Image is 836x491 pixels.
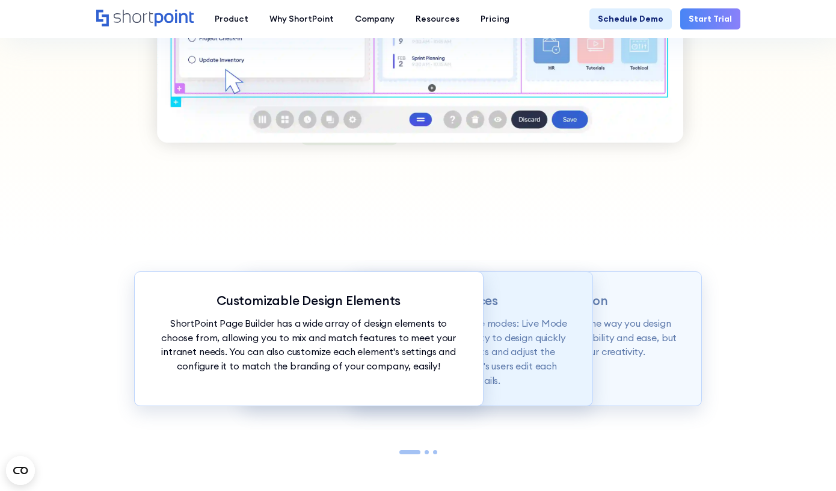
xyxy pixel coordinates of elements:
a: Company [345,8,405,29]
a: Why ShortPoint [259,8,345,29]
a: Schedule Demo [589,8,672,29]
button: Open CMP widget [6,456,35,485]
div: Pricing [481,13,509,25]
iframe: Chat Widget [776,433,836,491]
p: Customizable Design Elements [156,293,462,308]
div: Why ShortPoint [269,13,334,25]
div: Resources [416,13,459,25]
a: Home [96,10,194,28]
a: Product [204,8,259,29]
div: Product [215,13,248,25]
div: Company [355,13,395,25]
a: Resources [405,8,470,29]
p: ShortPoint Page Builder has a wide array of design elements to choose from, allowing you to mix a... [156,317,462,374]
a: Start Trial [680,8,740,29]
a: Pricing [470,8,520,29]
